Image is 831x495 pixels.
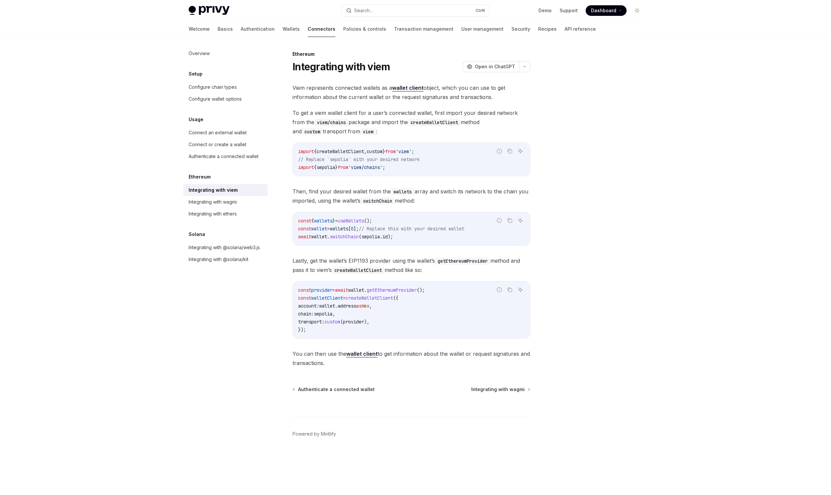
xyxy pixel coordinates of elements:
span: Then, find your desired wallet from the array and switch its network to the chain you imported, u... [292,187,530,205]
span: wallet [311,234,327,240]
span: { [314,148,317,154]
span: Ctrl K [476,8,485,13]
a: Welcome [189,21,210,37]
a: wallet client [392,84,423,91]
span: await [298,234,311,240]
span: . [364,287,367,293]
a: Recipes [538,21,557,37]
span: Viem represents connected wallets as a object, which you can use to get information about the cur... [292,83,530,102]
span: [ [348,226,351,232]
div: Configure wallet options [189,95,242,103]
span: import [298,148,314,154]
span: } [383,148,385,154]
a: Dashboard [586,5,627,16]
span: }); [298,327,306,333]
a: API reference [565,21,596,37]
button: Copy the contents from the code block [506,216,514,225]
div: Authenticate a connected wallet [189,152,259,160]
span: transport: [298,319,324,325]
a: Overview [183,48,268,59]
span: // Replace this with your desired wallet [359,226,464,232]
span: id [383,234,388,240]
a: Integrating with wagmi [471,386,530,393]
span: { [311,218,314,224]
div: Search... [354,7,373,15]
h5: Solana [189,230,205,238]
span: await [335,287,348,293]
span: } [332,218,335,224]
div: Connect an external wallet [189,129,247,137]
span: ]; [354,226,359,232]
span: createWalletClient [317,148,364,154]
span: const [298,295,311,301]
span: } [335,164,338,170]
div: Overview [189,49,210,57]
button: Ask AI [516,216,525,225]
a: Authenticate a connected wallet [293,386,375,393]
a: Configure chain types [183,81,268,93]
span: , [332,311,335,317]
span: getEthereumProvider [367,287,417,293]
code: createWalletClient [408,119,461,126]
a: wallet client [346,350,378,357]
span: const [298,226,311,232]
div: Configure chain types [189,83,237,91]
span: Authenticate a connected wallet [298,386,375,393]
button: Copy the contents from the code block [506,285,514,294]
span: . [335,303,338,309]
span: 'viem/chains' [348,164,383,170]
button: Toggle dark mode [632,5,642,16]
span: , [364,148,367,154]
a: Policies & controls [343,21,386,37]
span: = [335,218,338,224]
code: switchChain [360,197,395,205]
button: Report incorrect code [495,216,504,225]
code: getEthereumProvider [435,257,490,265]
span: const [298,218,311,224]
a: User management [461,21,504,37]
span: from [385,148,396,154]
span: useWallets [338,218,364,224]
span: { [314,164,317,170]
span: wallets [314,218,332,224]
code: viem/chains [314,119,349,126]
button: Ask AI [516,147,525,155]
a: Basics [218,21,233,37]
h5: Setup [189,70,202,78]
a: Integrating with wagmi [183,196,268,208]
span: Dashboard [591,7,616,14]
a: Integrating with ethers [183,208,268,220]
span: 0 [351,226,354,232]
span: address [338,303,356,309]
span: wallet [348,287,364,293]
span: . [380,234,383,240]
code: wallets [391,188,415,195]
span: = [343,295,346,301]
a: Security [511,21,530,37]
div: Connect or create a wallet [189,141,246,148]
a: Configure wallet options [183,93,268,105]
div: Integrating with viem [189,186,238,194]
button: Search...CtrlK [342,5,489,16]
span: Lastly, get the wallet’s EIP1193 provider using the wallet’s method and pass it to viem’s method ... [292,256,530,275]
span: Hex [361,303,369,309]
span: wallet [311,226,327,232]
span: sepolia [361,234,380,240]
span: ); [388,234,393,240]
a: Transaction management [394,21,453,37]
span: = [332,287,335,293]
span: provider [311,287,332,293]
a: Authentication [241,21,275,37]
span: Open in ChatGPT [475,63,515,70]
h1: Integrating with viem [292,61,390,73]
span: ; [383,164,385,170]
span: account: [298,303,319,309]
span: provider [343,319,364,325]
span: ( [340,319,343,325]
a: Connectors [308,21,335,37]
div: Integrating with ethers [189,210,237,218]
a: Connect or create a wallet [183,139,268,150]
button: Report incorrect code [495,285,504,294]
span: You can then use the to get information about the wallet or request signatures and transactions. [292,349,530,368]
